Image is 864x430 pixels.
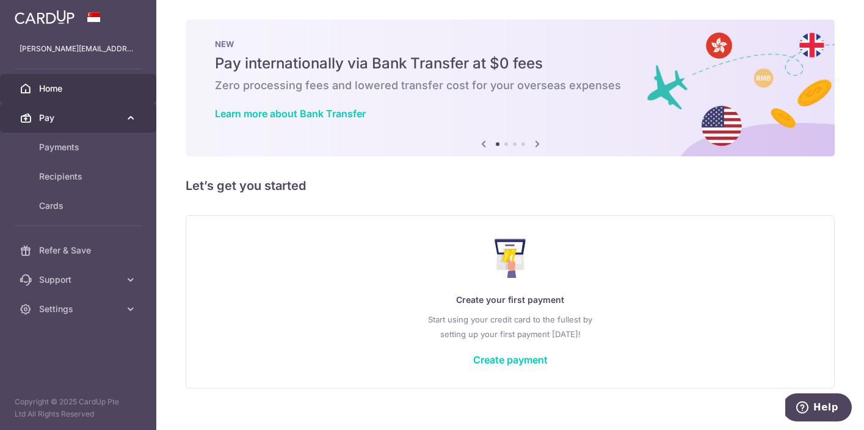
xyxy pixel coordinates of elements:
img: Make Payment [495,239,526,278]
img: CardUp [15,10,74,24]
span: Refer & Save [39,244,120,257]
span: Cards [39,200,120,212]
span: Settings [39,303,120,315]
a: Create payment [473,354,548,366]
h5: Pay internationally via Bank Transfer at $0 fees [215,54,805,73]
p: [PERSON_NAME][EMAIL_ADDRESS][DOMAIN_NAME] [20,43,137,55]
span: Support [39,274,120,286]
iframe: Opens a widget where you can find more information [785,393,852,424]
span: Recipients [39,170,120,183]
a: Learn more about Bank Transfer [215,107,366,120]
p: Start using your credit card to the fullest by setting up your first payment [DATE]! [211,312,810,341]
span: Payments [39,141,120,153]
p: NEW [215,39,805,49]
span: Home [39,82,120,95]
p: Create your first payment [211,293,810,307]
h5: Let’s get you started [186,176,835,195]
h6: Zero processing fees and lowered transfer cost for your overseas expenses [215,78,805,93]
span: Pay [39,112,120,124]
img: Bank transfer banner [186,20,835,156]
